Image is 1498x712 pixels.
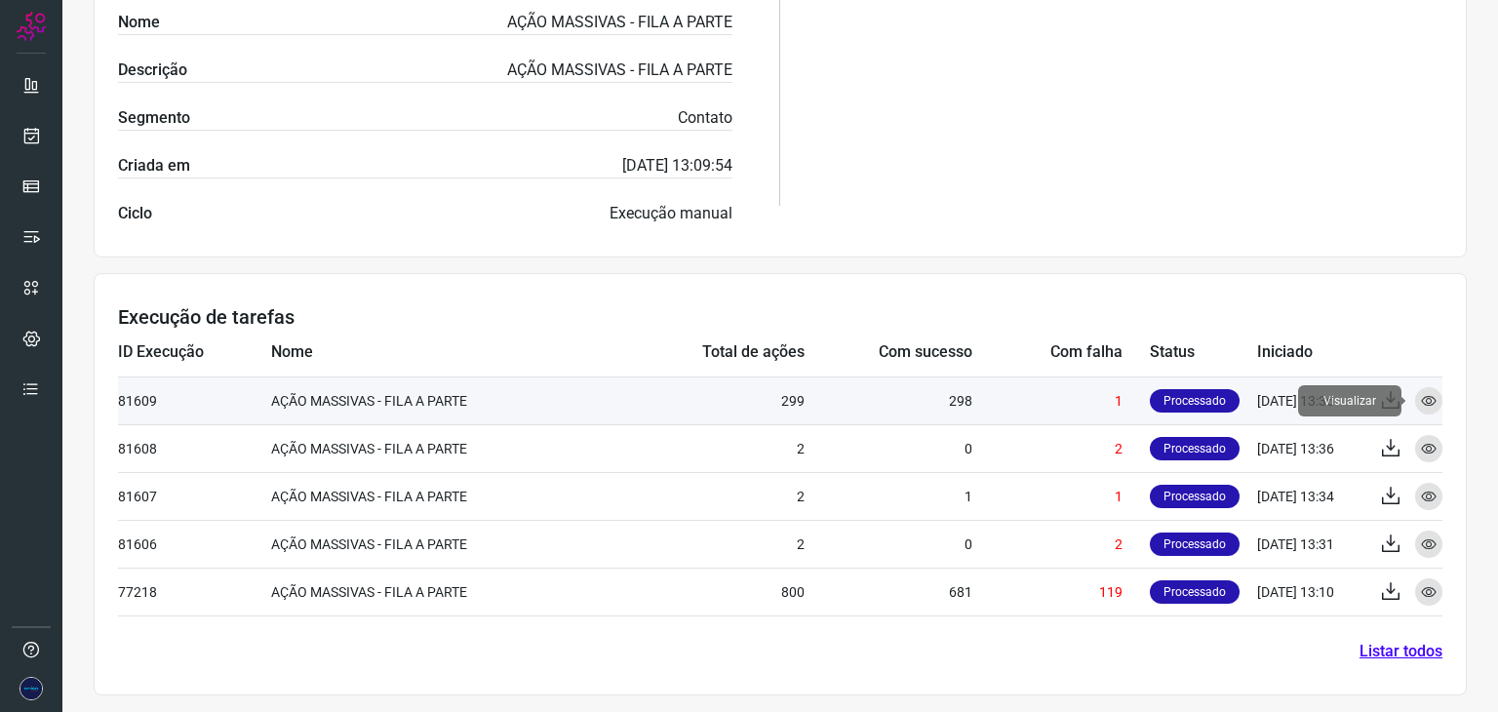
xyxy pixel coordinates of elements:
[805,568,972,615] td: 681
[1257,424,1364,472] td: [DATE] 13:36
[972,329,1150,376] td: Com falha
[118,568,271,615] td: 77218
[271,424,621,472] td: AÇÃO MASSIVAS - FILA A PARTE
[17,12,46,41] img: Logo
[118,59,187,82] label: Descrição
[1150,437,1240,460] p: Processado
[972,520,1150,568] td: 2
[1298,385,1401,416] span: Visualizar
[20,677,43,700] img: 67a33756c898f9af781d84244988c28e.png
[507,59,732,82] p: AÇÃO MASSIVAS - FILA A PARTE
[1257,472,1364,520] td: [DATE] 13:34
[622,154,732,178] p: [DATE] 13:09:54
[118,202,152,225] label: Ciclo
[1150,580,1240,604] p: Processado
[118,106,190,130] label: Segmento
[805,376,972,424] td: 298
[972,424,1150,472] td: 2
[118,520,271,568] td: 81606
[118,472,271,520] td: 81607
[621,568,805,615] td: 800
[1257,329,1364,376] td: Iniciado
[1150,533,1240,556] p: Processado
[621,520,805,568] td: 2
[1150,329,1257,376] td: Status
[118,329,271,376] td: ID Execução
[1257,568,1364,615] td: [DATE] 13:10
[972,568,1150,615] td: 119
[621,376,805,424] td: 299
[972,376,1150,424] td: 1
[621,472,805,520] td: 2
[118,424,271,472] td: 81608
[678,106,732,130] p: Contato
[1257,520,1364,568] td: [DATE] 13:31
[271,472,621,520] td: AÇÃO MASSIVAS - FILA A PARTE
[507,11,732,34] p: AÇÃO MASSIVAS - FILA A PARTE
[1150,485,1240,508] p: Processado
[621,424,805,472] td: 2
[621,329,805,376] td: Total de ações
[271,376,621,424] td: AÇÃO MASSIVAS - FILA A PARTE
[805,472,972,520] td: 1
[805,329,972,376] td: Com sucesso
[271,329,621,376] td: Nome
[271,568,621,615] td: AÇÃO MASSIVAS - FILA A PARTE
[118,305,1442,329] h3: Execução de tarefas
[118,154,190,178] label: Criada em
[972,472,1150,520] td: 1
[610,202,732,225] p: Execução manual
[118,376,271,424] td: 81609
[805,520,972,568] td: 0
[1257,376,1364,424] td: [DATE] 13:36
[118,11,160,34] label: Nome
[271,520,621,568] td: AÇÃO MASSIVAS - FILA A PARTE
[805,424,972,472] td: 0
[1150,389,1240,413] p: Processado
[1360,640,1442,663] a: Listar todos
